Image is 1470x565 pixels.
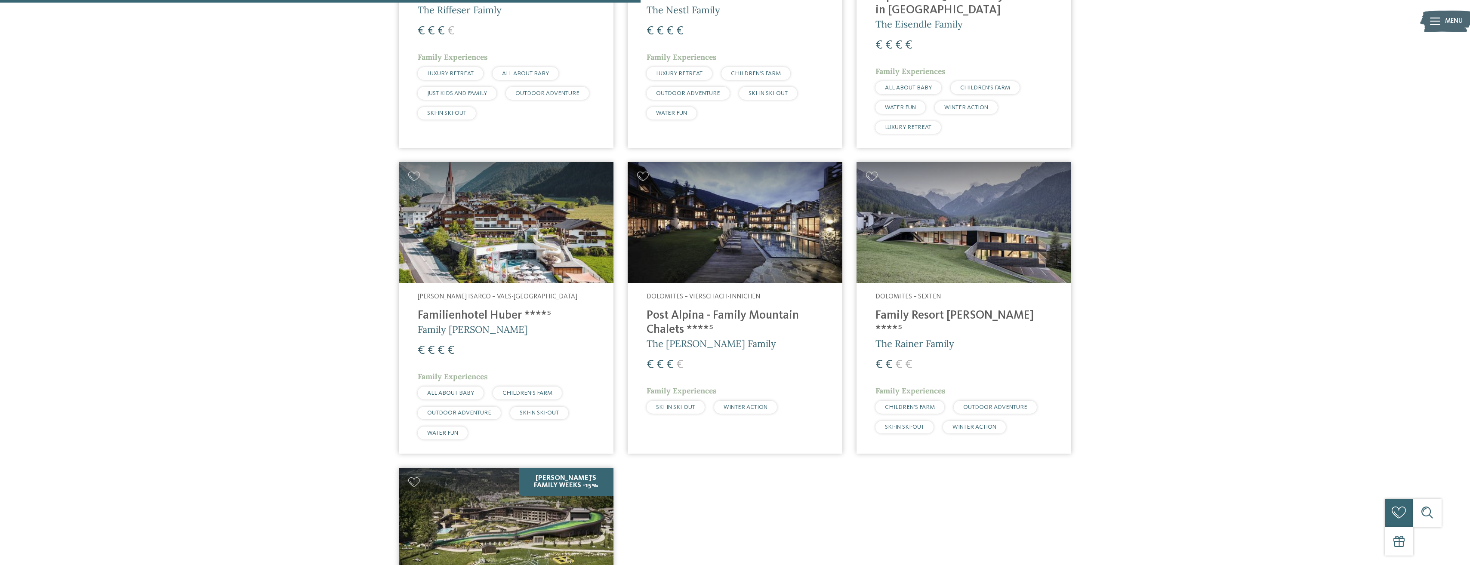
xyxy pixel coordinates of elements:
span: CHILDREN’S FARM [502,390,552,396]
span: The Rainer Family [875,338,954,350]
span: SKI-IN SKI-OUT [656,404,695,410]
span: WINTER ACTION [724,404,767,410]
span: € [418,344,425,357]
img: Family Resort Rainer ****ˢ [857,162,1071,283]
span: Family Experiences [875,386,946,396]
span: € [666,25,674,37]
span: LUXURY RETREAT [427,71,474,77]
span: OUTDOOR ADVENTURE [427,410,491,416]
span: € [905,39,912,52]
span: Family Experiences [647,386,717,396]
a: Looking for family hotels? Find the best ones here! Dolomites – Sexten Family Resort [PERSON_NAME... [857,162,1071,453]
span: [PERSON_NAME] Isarco – Vals-[GEOGRAPHIC_DATA] [418,293,577,300]
span: € [428,344,435,357]
span: ALL ABOUT BABY [427,390,474,396]
span: € [656,359,664,371]
span: SKI-IN SKI-OUT [427,110,466,116]
span: Family Experiences [647,52,717,62]
span: Family Experiences [418,372,488,381]
img: Looking for family hotels? Find the best ones here! [399,162,613,283]
span: OUTDOOR ADVENTURE [656,90,720,96]
a: Looking for family hotels? Find the best ones here! Dolomites – Vierschach-Innichen Post Alpina -... [628,162,842,453]
span: € [875,359,883,371]
span: € [885,39,893,52]
span: ALL ABOUT BABY [885,85,932,91]
span: € [438,25,445,37]
img: Post Alpina - Family Mountain Chalets ****ˢ [628,162,842,283]
span: € [647,25,654,37]
h4: Post Alpina - Family Mountain Chalets ****ˢ [647,309,823,337]
span: Dolomites – Sexten [875,293,941,300]
a: Looking for family hotels? Find the best ones here! [PERSON_NAME] Isarco – Vals-[GEOGRAPHIC_DATA]... [399,162,613,453]
span: LUXURY RETREAT [656,71,703,77]
span: € [428,25,435,37]
span: € [885,359,893,371]
span: WATER FUN [885,104,916,111]
span: LUXURY RETREAT [885,124,931,130]
span: SKI-IN SKI-OUT [749,90,788,96]
span: The Nestl Family [647,4,720,16]
span: € [666,359,674,371]
span: WINTER ACTION [952,424,996,430]
span: ALL ABOUT BABY [502,71,549,77]
span: € [895,359,903,371]
h4: Familienhotel Huber ****ˢ [418,309,595,323]
span: WINTER ACTION [944,104,988,111]
span: Family Experiences [418,52,488,62]
span: SKI-IN SKI-OUT [885,424,924,430]
span: € [447,344,455,357]
span: € [895,39,903,52]
span: CHILDREN’S FARM [885,404,935,410]
span: € [438,344,445,357]
span: The Eisendle Family [875,18,963,30]
span: CHILDREN’S FARM [960,85,1010,91]
span: SKI-IN SKI-OUT [520,410,559,416]
span: € [656,25,664,37]
span: € [905,359,912,371]
span: € [676,25,684,37]
span: Family Experiences [875,66,946,76]
span: JUST KIDS AND FAMILY [427,90,487,96]
span: The [PERSON_NAME] Family [647,338,776,350]
span: € [647,359,654,371]
h4: Family Resort [PERSON_NAME] ****ˢ [875,309,1052,337]
span: € [676,359,684,371]
span: € [875,39,883,52]
span: OUTDOOR ADVENTURE [963,404,1027,410]
span: WATER FUN [427,430,458,436]
span: The Riffeser Faimly [418,4,502,16]
span: € [418,25,425,37]
span: Dolomites – Vierschach-Innichen [647,293,760,300]
span: Family [PERSON_NAME] [418,323,528,335]
span: OUTDOOR ADVENTURE [515,90,579,96]
span: WATER FUN [656,110,687,116]
span: € [447,25,455,37]
span: CHILDREN’S FARM [731,71,781,77]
